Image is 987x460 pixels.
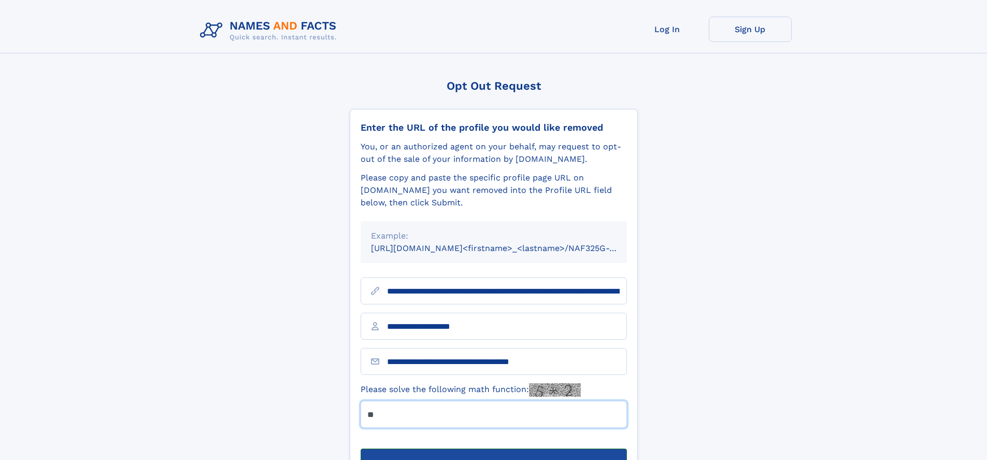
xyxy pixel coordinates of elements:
[196,17,345,45] img: Logo Names and Facts
[709,17,792,42] a: Sign Up
[361,122,627,133] div: Enter the URL of the profile you would like removed
[626,17,709,42] a: Log In
[361,172,627,209] div: Please copy and paste the specific profile page URL on [DOMAIN_NAME] you want removed into the Pr...
[371,230,617,242] div: Example:
[361,141,627,165] div: You, or an authorized agent on your behalf, may request to opt-out of the sale of your informatio...
[361,383,581,397] label: Please solve the following math function:
[350,79,638,92] div: Opt Out Request
[371,243,647,253] small: [URL][DOMAIN_NAME]<firstname>_<lastname>/NAF325G-xxxxxxxx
